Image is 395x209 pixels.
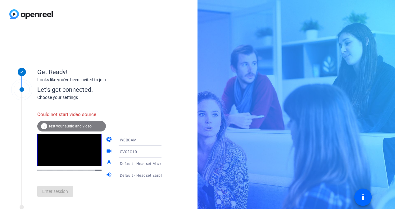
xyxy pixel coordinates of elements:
[120,150,137,154] span: OV02C10
[37,94,174,101] div: Choose your settings
[106,148,113,155] mat-icon: videocam
[37,77,161,83] div: Looks like you've been invited to join
[106,171,113,179] mat-icon: volume_up
[120,161,216,166] span: Default - Headset Microphone (Jabra EVOLVE 20 MS)
[37,108,106,121] div: Could not start video source
[40,122,48,130] mat-icon: info
[48,124,92,128] span: Test your audio and video
[106,160,113,167] mat-icon: mic_none
[37,67,161,77] div: Get Ready!
[106,136,113,144] mat-icon: camera
[37,85,174,94] div: Let's get connected.
[120,173,212,178] span: Default - Headset Earphone (Jabra EVOLVE 20 MS)
[120,138,137,142] span: WEBCAM
[359,193,367,201] mat-icon: accessibility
